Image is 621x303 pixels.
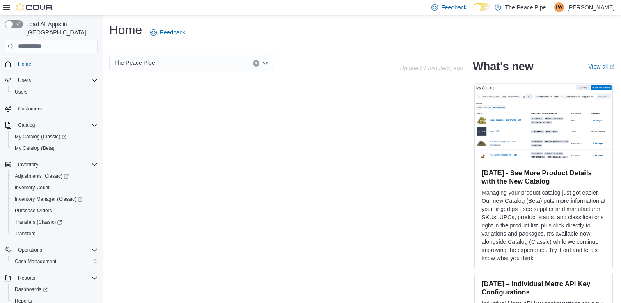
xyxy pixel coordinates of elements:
[8,205,101,216] button: Purchase Orders
[15,184,50,191] span: Inventory Count
[15,207,52,214] span: Purchase Orders
[11,285,51,294] a: Dashboards
[15,120,38,130] button: Catalog
[8,284,101,295] a: Dashboards
[11,206,55,216] a: Purchase Orders
[11,171,72,181] a: Adjustments (Classic)
[15,196,82,202] span: Inventory Manager (Classic)
[11,87,98,97] span: Users
[11,194,98,204] span: Inventory Manager (Classic)
[11,206,98,216] span: Purchase Orders
[2,272,101,284] button: Reports
[8,142,101,154] button: My Catalog (Beta)
[15,286,48,293] span: Dashboards
[2,119,101,131] button: Catalog
[8,216,101,228] a: Transfers (Classic)
[473,3,490,11] input: Dark Mode
[11,285,98,294] span: Dashboards
[15,273,98,283] span: Reports
[2,103,101,115] button: Customers
[481,188,606,262] p: Managing your product catalog just got easier. Our new Catalog (Beta) puts more information at yo...
[8,193,101,205] a: Inventory Manager (Classic)
[18,106,42,112] span: Customers
[11,183,53,193] a: Inventory Count
[15,258,56,265] span: Cash Management
[15,219,62,225] span: Transfers (Classic)
[555,2,562,12] span: LW
[8,228,101,239] button: Transfers
[15,273,39,283] button: Reports
[15,104,45,114] a: Customers
[549,2,551,12] p: |
[23,20,98,37] span: Load All Apps in [GEOGRAPHIC_DATA]
[114,58,155,68] span: The Peace Pipe
[441,3,466,11] span: Feedback
[610,64,614,69] svg: External link
[11,87,31,97] a: Users
[8,182,101,193] button: Inventory Count
[2,159,101,170] button: Inventory
[8,170,101,182] a: Adjustments (Classic)
[18,275,35,281] span: Reports
[15,145,55,151] span: My Catalog (Beta)
[15,76,34,85] button: Users
[473,60,533,73] h2: What's new
[147,24,188,41] a: Feedback
[8,131,101,142] a: My Catalog (Classic)
[11,143,58,153] a: My Catalog (Beta)
[18,247,42,253] span: Operations
[11,217,65,227] a: Transfers (Classic)
[160,28,185,37] span: Feedback
[8,86,101,98] button: Users
[15,133,66,140] span: My Catalog (Classic)
[8,256,101,267] button: Cash Management
[109,22,142,38] h1: Home
[18,77,31,84] span: Users
[473,11,474,12] span: Dark Mode
[11,132,70,142] a: My Catalog (Classic)
[15,120,98,130] span: Catalog
[11,132,98,142] span: My Catalog (Classic)
[567,2,614,12] p: [PERSON_NAME]
[15,160,41,170] button: Inventory
[15,103,98,114] span: Customers
[15,59,34,69] a: Home
[15,89,27,95] span: Users
[11,183,98,193] span: Inventory Count
[16,3,53,11] img: Cova
[2,244,101,256] button: Operations
[262,60,268,67] button: Open list of options
[18,61,31,67] span: Home
[253,60,259,67] button: Clear input
[11,143,98,153] span: My Catalog (Beta)
[11,229,39,239] a: Transfers
[2,58,101,70] button: Home
[400,65,463,71] p: Updated 1 minute(s) ago
[11,257,98,266] span: Cash Management
[11,194,86,204] a: Inventory Manager (Classic)
[2,75,101,86] button: Users
[554,2,564,12] div: Lynsey Williamson
[18,122,35,129] span: Catalog
[11,217,98,227] span: Transfers (Classic)
[11,171,98,181] span: Adjustments (Classic)
[15,245,46,255] button: Operations
[11,229,98,239] span: Transfers
[18,161,38,168] span: Inventory
[588,63,614,70] a: View allExternal link
[11,257,60,266] a: Cash Management
[15,59,98,69] span: Home
[481,169,606,185] h3: [DATE] - See More Product Details with the New Catalog
[505,2,546,12] p: The Peace Pipe
[15,76,98,85] span: Users
[15,230,35,237] span: Transfers
[15,173,69,179] span: Adjustments (Classic)
[481,280,606,296] h3: [DATE] – Individual Metrc API Key Configurations
[15,160,98,170] span: Inventory
[15,245,98,255] span: Operations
